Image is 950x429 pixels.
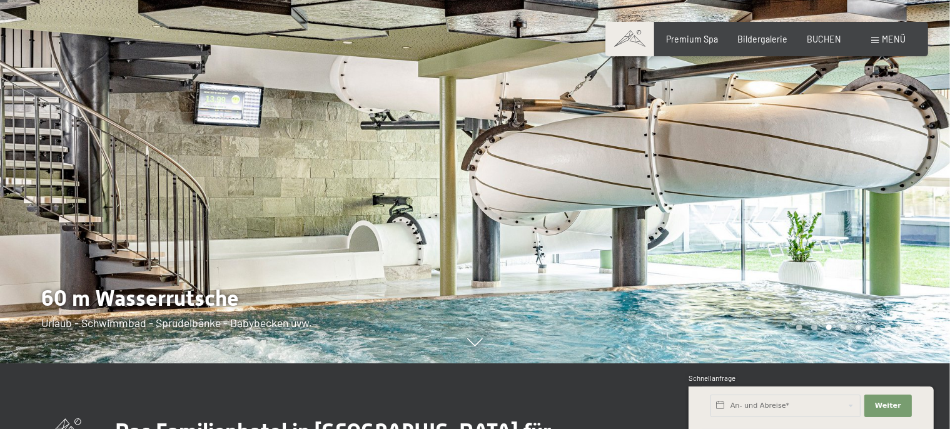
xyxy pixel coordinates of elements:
span: Menü [882,34,906,44]
div: Carousel Page 6 [871,325,877,331]
span: Weiter [875,401,901,411]
div: Carousel Page 7 [885,325,891,331]
div: Carousel Pagination [792,325,906,331]
span: Schnellanfrage [689,374,735,382]
div: Carousel Page 5 [856,325,862,331]
div: Carousel Page 8 [900,325,906,331]
a: BUCHEN [807,34,841,44]
button: Weiter [864,395,912,417]
div: Carousel Page 1 [796,325,802,331]
div: Carousel Page 2 [811,325,817,331]
a: Bildergalerie [737,34,787,44]
div: Carousel Page 3 (Current Slide) [826,325,832,331]
a: Premium Spa [666,34,718,44]
div: Carousel Page 4 [841,325,847,331]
